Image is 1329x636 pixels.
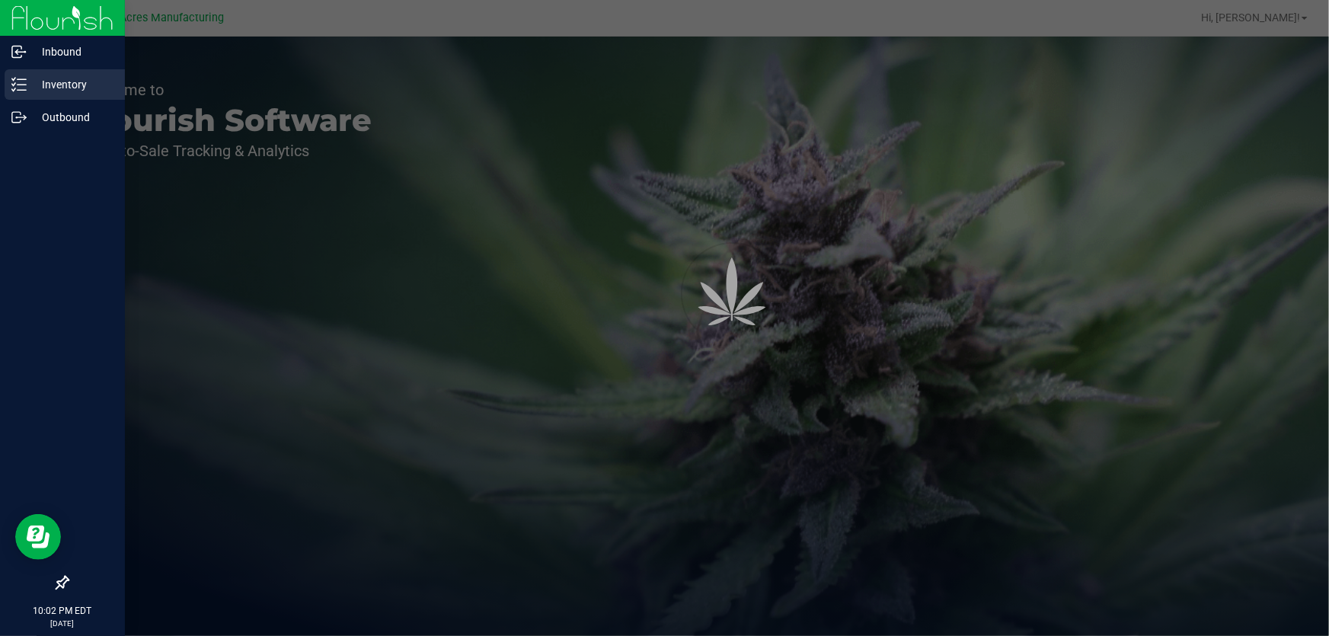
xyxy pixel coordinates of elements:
iframe: Resource center [15,514,61,560]
p: [DATE] [7,618,118,629]
inline-svg: Inventory [11,77,27,92]
p: Outbound [27,108,118,126]
p: 10:02 PM EDT [7,604,118,618]
p: Inbound [27,43,118,61]
inline-svg: Outbound [11,110,27,125]
p: Inventory [27,75,118,94]
inline-svg: Inbound [11,44,27,59]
